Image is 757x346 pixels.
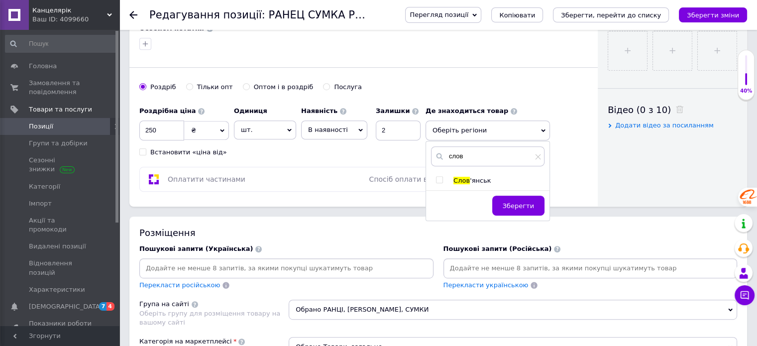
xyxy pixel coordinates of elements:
span: Імпорт [29,199,52,208]
span: 4 [107,302,114,311]
div: Тільки опт [197,83,233,92]
button: Зберегти зміни [679,7,747,22]
b: Роздрібна ціна [139,107,196,115]
span: Канцелярік [32,6,107,15]
span: Групи та добірки [29,139,88,148]
span: ₴ [191,126,196,134]
i: Зберегти зміни [687,11,739,19]
span: Сезонні знижки [29,156,92,174]
span: Слов [453,177,470,184]
div: 40% [738,88,754,95]
b: Де знаходиться товар [426,107,508,115]
body: Редактор, 32801788-5265-4BEE-AE26-956D57D52200 [10,10,209,20]
b: Особисті нотатки [139,24,204,32]
input: 0 [139,120,184,140]
span: В наявності [308,126,348,133]
span: Спосіб оплати вимкнено в налаштуваннях [369,175,526,183]
span: 7 [99,302,107,311]
b: Залишки [376,107,410,115]
div: Розміщення [139,227,737,239]
button: Чат з покупцем [735,285,755,305]
div: Категорія на маркетплейсі [139,337,231,346]
span: Відновлення позицій [29,259,92,277]
div: Встановити «ціна від» [150,148,227,157]
div: Послуга [334,83,362,92]
input: Додайте не менше 8 запитів, за якими покупці шукатимуть товар [445,261,736,276]
span: Перекласти російською [139,281,220,289]
button: Зберегти, перейти до списку [553,7,669,22]
span: Копіювати [499,11,535,19]
span: Відео (0 з 10) [608,105,671,115]
input: Додайте не менше 8 запитів, за якими покупці шукатимуть товар [141,261,432,276]
span: Оплатити частинами [168,175,245,183]
div: Ваш ID: 4099660 [32,15,119,24]
span: Товари та послуги [29,105,92,114]
span: Категорії [29,182,60,191]
button: Копіювати [491,7,543,22]
span: Оберіть групу для розміщення товару на вашому сайті [139,310,280,326]
span: Замовлення та повідомлення [29,79,92,97]
span: Оберіть регіони [426,120,550,140]
span: Позиції [29,122,53,131]
input: Пошук [5,35,117,53]
span: Перегляд позиції [410,11,468,18]
div: Оптом і в роздріб [254,83,314,92]
input: - [376,120,421,140]
span: Обрано РАНЦІ, [PERSON_NAME], СУМКИ [289,300,737,320]
b: Одиниця [234,107,267,115]
div: Роздріб [150,83,176,92]
span: Видалені позиції [29,242,86,251]
span: Зберегти [503,202,534,210]
div: Група на сайті [139,300,189,309]
span: Характеристики [29,285,85,294]
span: 'янськ [470,177,491,184]
div: 40% Якість заповнення [738,50,755,100]
span: Перекласти українською [443,281,529,289]
span: Пошукові запити (Російська) [443,245,552,252]
span: Головна [29,62,57,71]
span: [DEMOGRAPHIC_DATA] [29,302,103,311]
h1: Редагування позиції: РАНЕЦ СУМКА РЕМЕНЬ 13788(БАНАНКА) [149,9,546,21]
span: Пошукові запити (Українська) [139,245,253,252]
button: Зберегти [492,196,544,216]
body: Редактор, D0EBB69D-A722-4C6B-8EDC-200214D6BDBD [10,10,209,20]
span: Додати відео за посиланням [615,121,714,129]
div: Повернутися назад [129,11,137,19]
b: Наявність [301,107,337,115]
span: шт. [234,120,296,139]
i: Зберегти, перейти до списку [561,11,661,19]
span: Показники роботи компанії [29,319,92,337]
span: Акції та промокоди [29,216,92,234]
